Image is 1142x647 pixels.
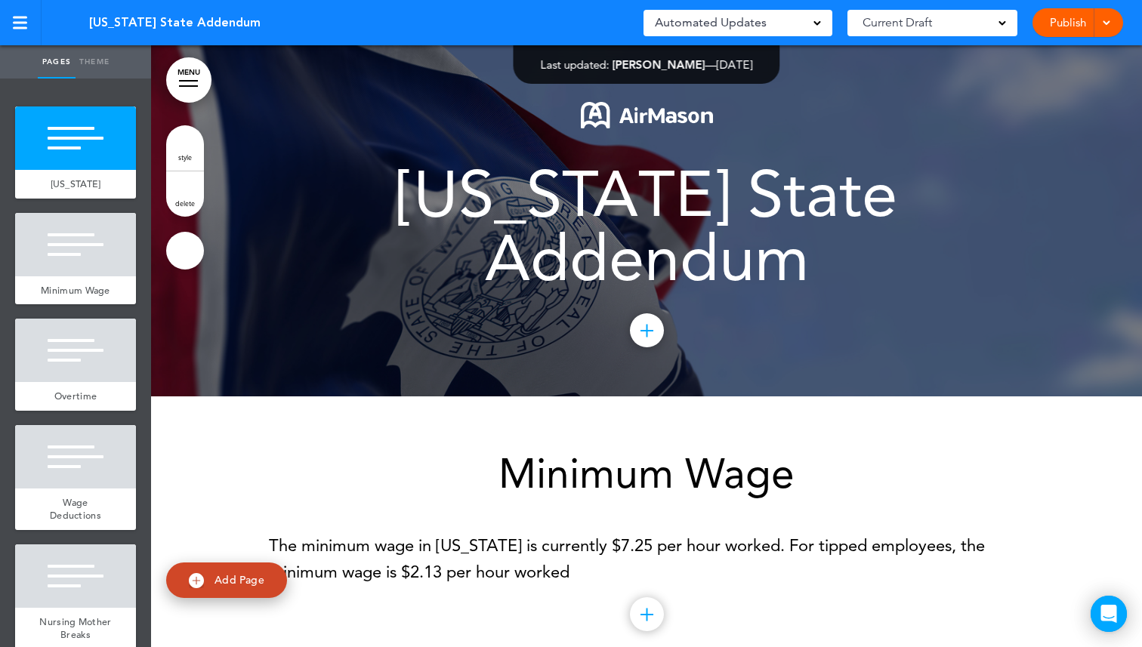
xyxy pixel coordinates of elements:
span: Minimum Wage [41,284,110,297]
span: delete [175,199,195,208]
a: delete [166,171,204,217]
a: Overtime [15,382,136,411]
a: style [166,125,204,171]
span: Current Draft [863,12,932,33]
span: [PERSON_NAME] [613,57,705,72]
span: Add Page [215,573,264,587]
a: Pages [38,45,76,79]
span: Nursing Mother Breaks [39,615,111,642]
a: Publish [1044,8,1091,37]
span: [US_STATE] State Addendum [89,14,261,31]
img: 1722553576973-Airmason_logo_White.png [581,102,713,128]
a: Minimum Wage [15,276,136,305]
span: [DATE] [717,57,753,72]
p: The minimum wage in [US_STATE] is currently $7.25 per hour worked. For tipped employees, the mini... [269,532,1024,585]
span: Wage Deductions [50,496,101,522]
span: style [178,153,192,162]
a: Wage Deductions [15,488,136,530]
span: [US_STATE] State Addendum [397,156,897,296]
div: Open Intercom Messenger [1091,596,1127,632]
a: Theme [76,45,113,79]
span: Automated Updates [655,12,767,33]
div: — [541,59,753,70]
img: add.svg [189,573,204,588]
a: MENU [166,57,211,103]
h1: Minimum Wage [269,453,1024,494]
span: Overtime [54,390,97,402]
span: [US_STATE] [51,177,101,190]
span: Last updated: [541,57,610,72]
a: [US_STATE] [15,170,136,199]
a: Add Page [166,562,287,598]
